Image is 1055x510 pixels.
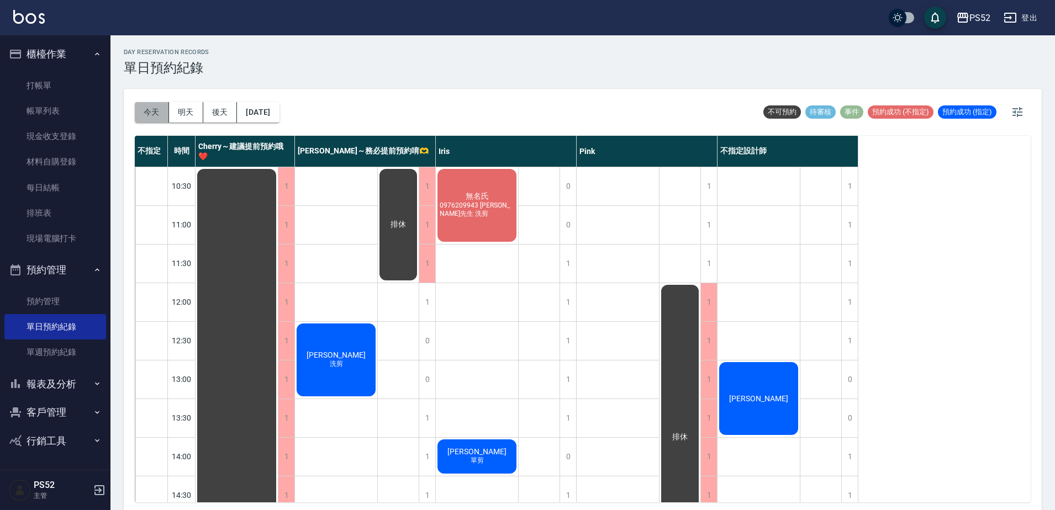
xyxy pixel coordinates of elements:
button: save [924,7,946,29]
div: 1 [560,283,576,321]
div: 1 [278,283,294,321]
div: 1 [700,245,717,283]
div: 1 [419,438,435,476]
button: 明天 [169,102,203,123]
div: 不指定設計師 [718,136,858,167]
div: PS52 [969,11,990,25]
div: 13:30 [168,399,196,437]
div: 1 [700,399,717,437]
div: 0 [560,438,576,476]
button: 櫃檯作業 [4,40,106,68]
button: 預約管理 [4,256,106,284]
div: 10:30 [168,167,196,205]
div: 1 [419,399,435,437]
div: 1 [560,399,576,437]
div: 1 [700,167,717,205]
div: 1 [278,322,294,360]
div: 11:00 [168,205,196,244]
span: 不可預約 [763,107,801,117]
div: 1 [419,245,435,283]
a: 每日結帳 [4,175,106,200]
div: 1 [841,245,858,283]
div: 1 [841,206,858,244]
h3: 單日預約紀錄 [124,60,209,76]
div: 1 [700,322,717,360]
div: 1 [419,283,435,321]
span: 0976209943 [PERSON_NAME]先生 洗剪 [437,201,516,219]
div: 1 [841,322,858,360]
span: [PERSON_NAME] [727,394,790,403]
a: 單週預約紀錄 [4,339,106,365]
a: 打帳單 [4,73,106,98]
div: 0 [419,322,435,360]
div: 0 [841,360,858,399]
div: 1 [278,438,294,476]
button: 客戶管理 [4,398,106,427]
div: 12:30 [168,321,196,360]
a: 材料自購登錄 [4,149,106,174]
a: 帳單列表 [4,98,106,124]
span: 預約成功 (指定) [938,107,996,117]
button: 今天 [135,102,169,123]
button: [DATE] [237,102,279,123]
div: 1 [278,360,294,399]
a: 單日預約紀錄 [4,314,106,339]
button: 後天 [203,102,238,123]
a: 預約管理 [4,289,106,314]
span: 事件 [840,107,863,117]
button: 登出 [999,8,1042,28]
span: 洗剪 [328,359,345,369]
span: 排休 [670,432,690,442]
div: 1 [278,206,294,244]
div: 1 [700,438,717,476]
div: 1 [560,360,576,399]
div: 0 [560,206,576,244]
div: Iris [436,136,577,167]
h2: day Reservation records [124,49,209,56]
p: 主管 [34,491,90,501]
span: 待審核 [805,107,836,117]
button: PS52 [952,7,995,29]
div: 1 [841,283,858,321]
div: 1 [278,399,294,437]
h5: PS52 [34,480,90,491]
span: 無名氏 [463,192,491,201]
div: 0 [841,399,858,437]
div: 1 [419,206,435,244]
div: 1 [700,283,717,321]
button: 報表及分析 [4,370,106,399]
div: 13:00 [168,360,196,399]
img: Person [9,479,31,501]
div: 不指定 [135,136,168,167]
div: 0 [560,167,576,205]
span: 預約成功 (不指定) [868,107,933,117]
img: Logo [13,10,45,24]
div: 1 [560,322,576,360]
span: [PERSON_NAME] [304,350,368,359]
div: 1 [278,167,294,205]
div: 1 [700,360,717,399]
span: 單剪 [468,456,486,465]
div: [PERSON_NAME]～務必提前預約唷🫶 [295,136,436,167]
div: Pink [577,136,718,167]
div: 1 [419,167,435,205]
div: 1 [278,245,294,283]
div: 11:30 [168,244,196,283]
div: 1 [560,245,576,283]
div: 1 [841,438,858,476]
span: [PERSON_NAME] [445,447,509,456]
div: 1 [841,167,858,205]
div: 12:00 [168,283,196,321]
span: 排休 [388,220,408,230]
div: 0 [419,360,435,399]
a: 現場電腦打卡 [4,226,106,251]
button: 行銷工具 [4,427,106,455]
div: 14:00 [168,437,196,476]
div: 1 [700,206,717,244]
a: 排班表 [4,200,106,226]
div: Cherry～建議提前預約哦❤️ [196,136,295,167]
a: 現金收支登錄 [4,124,106,149]
div: 時間 [168,136,196,167]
